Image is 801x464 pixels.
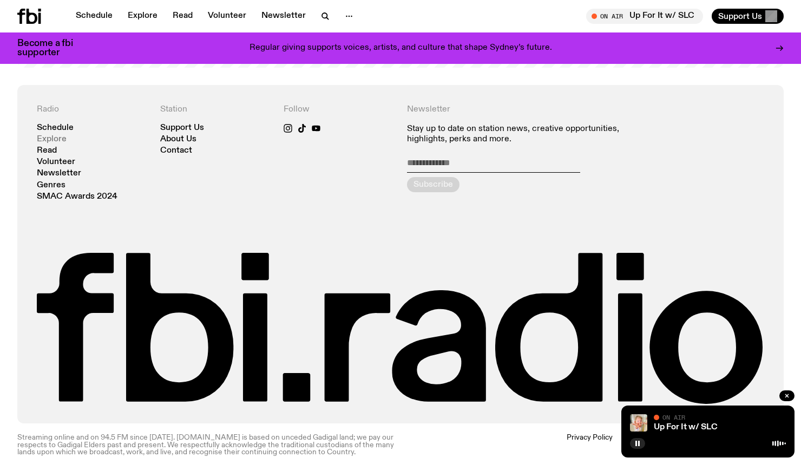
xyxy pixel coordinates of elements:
[17,39,87,57] h3: Become a fbi supporter
[37,169,81,178] a: Newsletter
[160,124,204,132] a: Support Us
[37,135,67,143] a: Explore
[37,193,117,201] a: SMAC Awards 2024
[250,43,552,53] p: Regular giving supports voices, artists, and culture that shape Sydney’s future.
[37,124,74,132] a: Schedule
[166,9,199,24] a: Read
[654,423,718,432] a: Up For It w/ SLC
[255,9,312,24] a: Newsletter
[160,104,271,115] h4: Station
[121,9,164,24] a: Explore
[160,147,192,155] a: Contact
[586,9,703,24] button: On AirUp For It w/ SLC
[69,9,119,24] a: Schedule
[407,124,641,145] p: Stay up to date on station news, creative opportunities, highlights, perks and more.
[284,104,394,115] h4: Follow
[712,9,784,24] button: Support Us
[37,104,147,115] h4: Radio
[37,181,65,189] a: Genres
[407,104,641,115] h4: Newsletter
[718,11,762,21] span: Support Us
[662,414,685,421] span: On Air
[160,135,196,143] a: About Us
[567,434,613,456] a: Privacy Policy
[630,414,647,432] img: baby slc
[407,177,459,192] button: Subscribe
[37,147,57,155] a: Read
[17,434,394,456] p: Streaming online and on 94.5 FM since [DATE]. [DOMAIN_NAME] is based on unceded Gadigal land; we ...
[37,158,75,166] a: Volunteer
[201,9,253,24] a: Volunteer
